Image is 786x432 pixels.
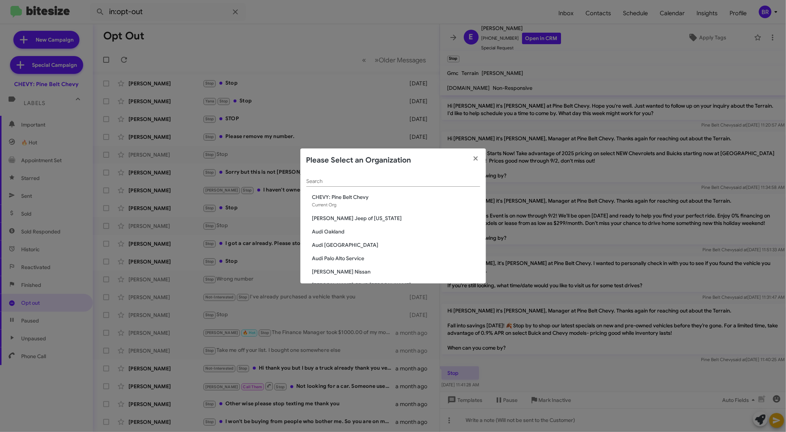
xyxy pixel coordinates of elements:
[312,202,337,207] span: Current Org
[312,241,480,249] span: Audi [GEOGRAPHIC_DATA]
[312,193,480,201] span: CHEVY: Pine Belt Chevy
[312,255,480,262] span: Audi Palo Alto Service
[312,215,480,222] span: [PERSON_NAME] Jeep of [US_STATE]
[312,281,480,289] span: [PERSON_NAME] CDJR [PERSON_NAME]
[312,268,480,275] span: [PERSON_NAME] Nissan
[312,228,480,235] span: Audi Oakland
[306,154,411,166] h2: Please Select an Organization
